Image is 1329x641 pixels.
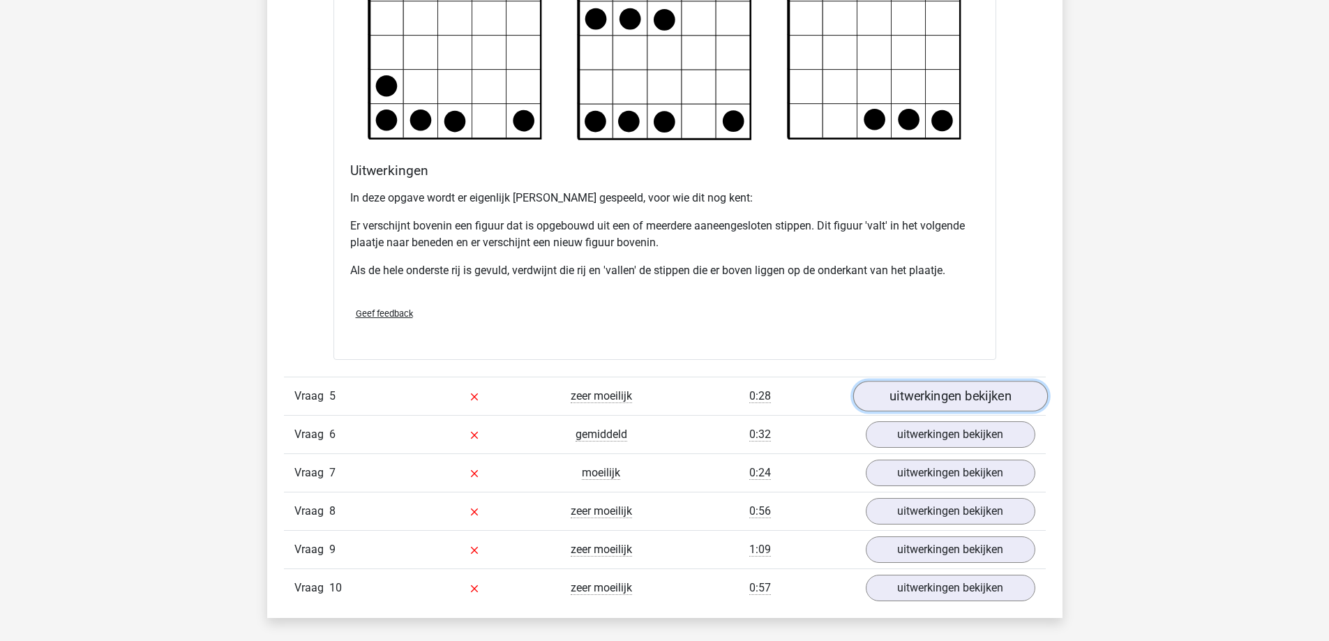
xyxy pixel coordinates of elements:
[749,543,771,557] span: 1:09
[294,503,329,520] span: Vraag
[576,428,627,442] span: gemiddeld
[329,504,336,518] span: 8
[749,466,771,480] span: 0:24
[866,536,1035,563] a: uitwerkingen bekijken
[749,428,771,442] span: 0:32
[749,389,771,403] span: 0:28
[329,543,336,556] span: 9
[294,541,329,558] span: Vraag
[329,581,342,594] span: 10
[571,504,632,518] span: zeer moeilijk
[853,381,1047,412] a: uitwerkingen bekijken
[866,498,1035,525] a: uitwerkingen bekijken
[350,190,979,206] p: In deze opgave wordt er eigenlijk [PERSON_NAME] gespeeld, voor wie dit nog kent:
[294,465,329,481] span: Vraag
[350,163,979,179] h4: Uitwerkingen
[294,426,329,443] span: Vraag
[294,388,329,405] span: Vraag
[350,218,979,251] p: Er verschijnt bovenin een figuur dat is opgebouwd uit een of meerdere aaneengesloten stippen. Dit...
[582,466,620,480] span: moeilijk
[294,580,329,596] span: Vraag
[571,543,632,557] span: zeer moeilijk
[329,428,336,441] span: 6
[350,262,979,279] p: Als de hele onderste rij is gevuld, verdwijnt die rij en 'vallen' de stippen die er boven liggen ...
[571,389,632,403] span: zeer moeilijk
[749,504,771,518] span: 0:56
[329,389,336,402] span: 5
[571,581,632,595] span: zeer moeilijk
[329,466,336,479] span: 7
[866,575,1035,601] a: uitwerkingen bekijken
[866,460,1035,486] a: uitwerkingen bekijken
[749,581,771,595] span: 0:57
[866,421,1035,448] a: uitwerkingen bekijken
[356,308,413,319] span: Geef feedback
